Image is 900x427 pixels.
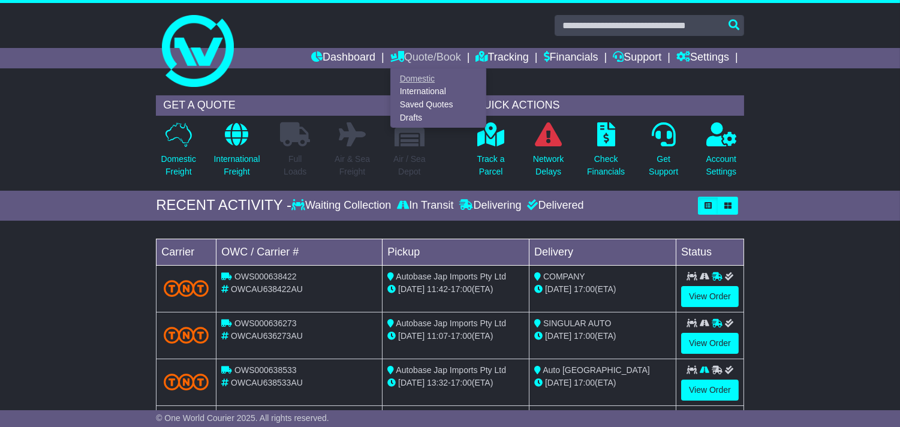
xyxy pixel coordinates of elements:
a: Financials [544,48,598,68]
span: COMPANY [543,272,585,281]
span: 11:07 [427,331,448,341]
div: - (ETA) [387,330,524,342]
div: (ETA) [534,283,671,296]
p: Network Delays [533,153,564,178]
td: OWC / Carrier # [216,239,383,265]
img: TNT_Domestic.png [164,374,209,390]
div: Waiting Collection [291,199,394,212]
span: OWCAU638533AU [231,378,303,387]
a: Track aParcel [476,122,505,185]
span: [DATE] [398,284,425,294]
span: [DATE] [545,331,571,341]
div: QUICK ACTIONS [468,95,744,116]
a: NetworkDelays [532,122,564,185]
span: [DATE] [398,378,425,387]
a: Dashboard [311,48,375,68]
span: 13:32 [427,378,448,387]
a: Settings [676,48,729,68]
a: AccountSettings [705,122,737,185]
span: SINGULAR AUTO [543,318,611,328]
span: OWCAU638422AU [231,284,303,294]
div: Delivering [456,199,524,212]
p: Air / Sea Depot [393,153,426,178]
div: - (ETA) [387,377,524,389]
div: Delivered [524,199,583,212]
a: CheckFinancials [586,122,625,185]
span: 17:00 [451,284,472,294]
span: Autobase Jap Imports Pty Ltd [396,365,506,375]
td: Delivery [529,239,676,265]
p: Account Settings [706,153,736,178]
div: In Transit [394,199,456,212]
a: View Order [681,286,739,307]
td: Carrier [156,239,216,265]
div: GET A QUOTE [156,95,432,116]
span: 17:00 [574,284,595,294]
p: Air & Sea Freight [335,153,370,178]
span: [DATE] [545,284,571,294]
p: Get Support [649,153,678,178]
a: Support [613,48,661,68]
div: (ETA) [534,330,671,342]
div: - (ETA) [387,283,524,296]
span: 17:00 [451,331,472,341]
div: RECENT ACTIVITY - [156,197,291,214]
a: Quote/Book [390,48,461,68]
div: Quote/Book [390,68,486,128]
a: InternationalFreight [213,122,260,185]
a: DomesticFreight [161,122,197,185]
span: Auto [GEOGRAPHIC_DATA] [543,365,649,375]
a: Saved Quotes [391,98,486,112]
a: View Order [681,380,739,401]
span: [DATE] [398,331,425,341]
a: GetSupport [648,122,679,185]
span: © One World Courier 2025. All rights reserved. [156,413,329,423]
span: OWS000636273 [234,318,297,328]
p: Check Financials [587,153,625,178]
p: Full Loads [280,153,310,178]
a: View Order [681,333,739,354]
a: Drafts [391,111,486,124]
td: Pickup [383,239,529,265]
span: 17:00 [451,378,472,387]
img: TNT_Domestic.png [164,280,209,296]
span: OWS000638422 [234,272,297,281]
p: Track a Parcel [477,153,504,178]
a: International [391,85,486,98]
span: 17:00 [574,378,595,387]
p: Domestic Freight [161,153,196,178]
a: Tracking [476,48,529,68]
p: International Freight [213,153,260,178]
img: TNT_Domestic.png [164,327,209,343]
span: [DATE] [545,378,571,387]
span: Autobase Jap Imports Pty Ltd [396,318,506,328]
span: OWCAU636273AU [231,331,303,341]
td: Status [676,239,744,265]
span: 17:00 [574,331,595,341]
span: Autobase Jap Imports Pty Ltd [396,272,506,281]
span: 11:42 [427,284,448,294]
span: OWS000638533 [234,365,297,375]
div: (ETA) [534,377,671,389]
a: Domestic [391,72,486,85]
